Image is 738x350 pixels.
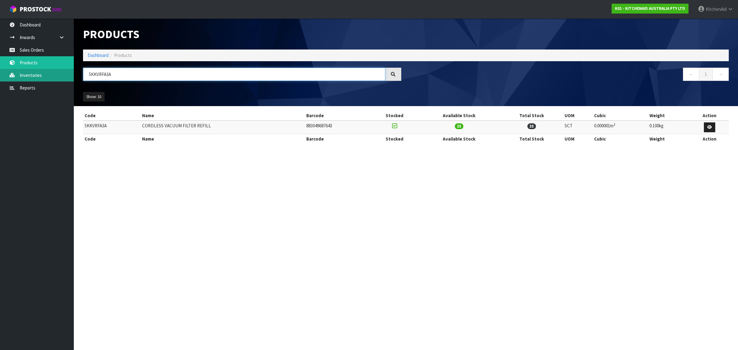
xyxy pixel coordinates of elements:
img: cube-alt.png [9,5,17,13]
th: Stocked [371,134,419,144]
td: 5KKVRFA3A [83,121,141,134]
a: 1 [699,68,713,81]
span: KitchenAid [706,6,727,12]
nav: Page navigation [411,68,729,83]
th: Total Stock [500,111,563,121]
th: UOM [563,111,593,121]
th: Barcode [305,111,371,121]
a: → [712,68,729,81]
th: Cubic [593,134,648,144]
sup: 3 [613,122,615,127]
span: ProStock [20,5,51,13]
th: Action [690,111,729,121]
th: Cubic [593,111,648,121]
strong: K01 - KITCHENAID AUSTRALIA PTY LTD [615,6,685,11]
th: Barcode [305,134,371,144]
h1: Products [83,28,401,40]
a: Dashboard [88,52,109,58]
td: SCT [563,121,593,134]
th: Code [83,111,141,121]
th: Weight [648,111,690,121]
th: UOM [563,134,593,144]
th: Stocked [371,111,419,121]
td: 883049687643 [305,121,371,134]
span: 35 [455,123,463,129]
th: Name [141,111,305,121]
small: WMS [52,7,62,13]
a: ← [683,68,699,81]
td: CORDLESS VACUUM FILTER REFILL [141,121,305,134]
td: 0.000001m [593,121,648,134]
th: Weight [648,134,690,144]
td: 0.100kg [648,121,690,134]
th: Name [141,134,305,144]
th: Code [83,134,141,144]
button: Show: 10 [83,92,105,102]
span: 35 [527,123,536,129]
span: Products [114,52,132,58]
th: Total Stock [500,134,563,144]
input: Search products [83,68,385,81]
th: Available Stock [419,134,500,144]
th: Action [690,134,729,144]
th: Available Stock [419,111,500,121]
